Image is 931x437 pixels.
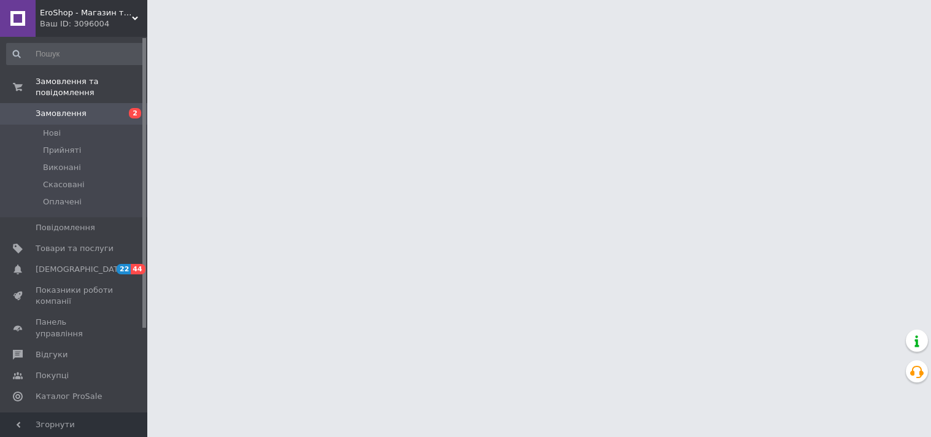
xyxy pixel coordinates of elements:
span: [DEMOGRAPHIC_DATA] [36,264,126,275]
span: EroShop - Магазин товарів для дорослих [40,7,132,18]
span: Панель управління [36,317,114,339]
span: Прийняті [43,145,81,156]
span: Замовлення [36,108,87,119]
span: Нові [43,128,61,139]
input: Пошук [6,43,145,65]
span: Товари та послуги [36,243,114,254]
span: Відгуки [36,349,68,360]
span: Оплачені [43,196,82,207]
span: 44 [131,264,145,274]
div: Ваш ID: 3096004 [40,18,147,29]
span: Каталог ProSale [36,391,102,402]
span: Замовлення та повідомлення [36,76,147,98]
span: Повідомлення [36,222,95,233]
span: 2 [129,108,141,118]
span: Показники роботи компанії [36,285,114,307]
span: Скасовані [43,179,85,190]
span: 22 [117,264,131,274]
span: Виконані [43,162,81,173]
span: Покупці [36,370,69,381]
